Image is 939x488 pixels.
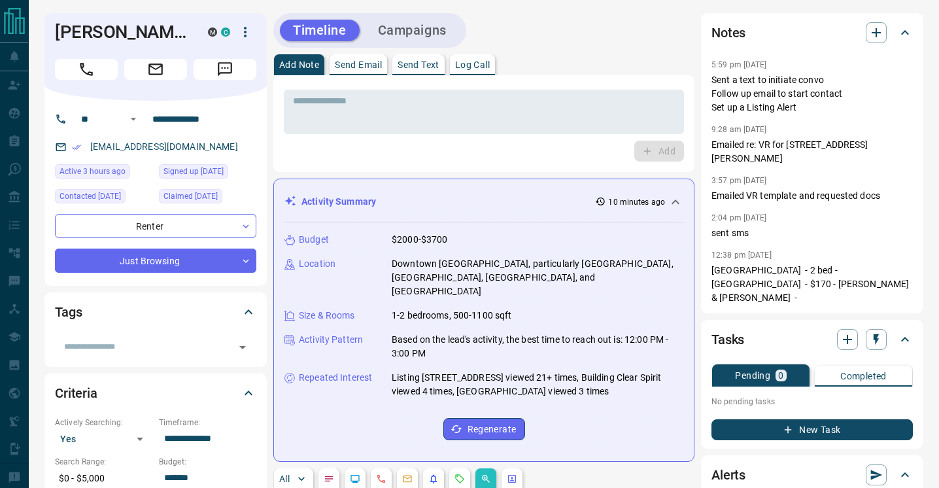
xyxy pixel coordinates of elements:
[55,59,118,80] span: Call
[194,59,256,80] span: Message
[55,164,152,183] div: Sun Oct 12 2025
[711,329,744,350] h2: Tasks
[711,324,913,355] div: Tasks
[55,383,97,404] h2: Criteria
[711,22,745,43] h2: Notes
[711,17,913,48] div: Notes
[124,59,187,80] span: Email
[159,164,256,183] div: Mon Sep 13 2021
[159,417,256,428] p: Timeframe:
[299,309,355,322] p: Size & Rooms
[280,20,360,41] button: Timeline
[208,27,217,37] div: mrloft.ca
[60,165,126,178] span: Active 3 hours ago
[163,165,224,178] span: Signed up [DATE]
[428,474,439,484] svg: Listing Alerts
[711,392,913,411] p: No pending tasks
[392,333,683,360] p: Based on the lead's activity, the best time to reach out is: 12:00 PM - 3:00 PM
[398,60,439,69] p: Send Text
[299,333,363,347] p: Activity Pattern
[350,474,360,484] svg: Lead Browsing Activity
[735,371,770,380] p: Pending
[233,338,252,357] button: Open
[443,418,525,440] button: Regenerate
[335,60,382,69] p: Send Email
[301,195,376,209] p: Activity Summary
[55,214,256,238] div: Renter
[55,456,152,468] p: Search Range:
[279,474,290,483] p: All
[711,60,767,69] p: 5:59 pm [DATE]
[481,474,491,484] svg: Opportunities
[55,249,256,273] div: Just Browsing
[55,22,188,43] h1: [PERSON_NAME]
[299,371,372,385] p: Repeated Interest
[711,73,913,114] p: Sent a text to initiate convo Follow up email to start contact Set up a Listing Alert
[221,27,230,37] div: condos.ca
[279,60,319,69] p: Add Note
[392,233,447,247] p: $2000-$3700
[392,309,512,322] p: 1-2 bedrooms, 500-1100 sqft
[711,419,913,440] button: New Task
[324,474,334,484] svg: Notes
[711,213,767,222] p: 2:04 pm [DATE]
[711,189,913,203] p: Emailed VR template and requested docs
[159,456,256,468] p: Budget:
[711,464,745,485] h2: Alerts
[299,233,329,247] p: Budget
[55,417,152,428] p: Actively Searching:
[284,190,683,214] div: Activity Summary10 minutes ago
[55,296,256,328] div: Tags
[392,371,683,398] p: Listing [STREET_ADDRESS] viewed 21+ times, Building Clear Spirit viewed 4 times, [GEOGRAPHIC_DATA...
[392,257,683,298] p: Downtown [GEOGRAPHIC_DATA], particularly [GEOGRAPHIC_DATA], [GEOGRAPHIC_DATA], [GEOGRAPHIC_DATA],...
[711,138,913,166] p: Emailed re: VR for [STREET_ADDRESS][PERSON_NAME]
[55,377,256,409] div: Criteria
[778,371,783,380] p: 0
[711,125,767,134] p: 9:28 am [DATE]
[840,372,887,381] p: Completed
[163,190,218,203] span: Claimed [DATE]
[365,20,460,41] button: Campaigns
[55,302,82,322] h2: Tags
[159,189,256,207] div: Thu Aug 07 2025
[60,190,121,203] span: Contacted [DATE]
[711,251,772,260] p: 12:38 pm [DATE]
[90,141,238,152] a: [EMAIL_ADDRESS][DOMAIN_NAME]
[711,176,767,185] p: 3:57 pm [DATE]
[126,111,141,127] button: Open
[72,143,81,152] svg: Email Verified
[711,264,913,305] p: [GEOGRAPHIC_DATA] - 2 bed - [GEOGRAPHIC_DATA] - $170 - [PERSON_NAME] & [PERSON_NAME] -
[299,257,335,271] p: Location
[711,226,913,240] p: sent sms
[455,60,490,69] p: Log Call
[507,474,517,484] svg: Agent Actions
[454,474,465,484] svg: Requests
[55,189,152,207] div: Wed Oct 01 2025
[376,474,386,484] svg: Calls
[402,474,413,484] svg: Emails
[608,196,665,208] p: 10 minutes ago
[55,428,152,449] div: Yes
